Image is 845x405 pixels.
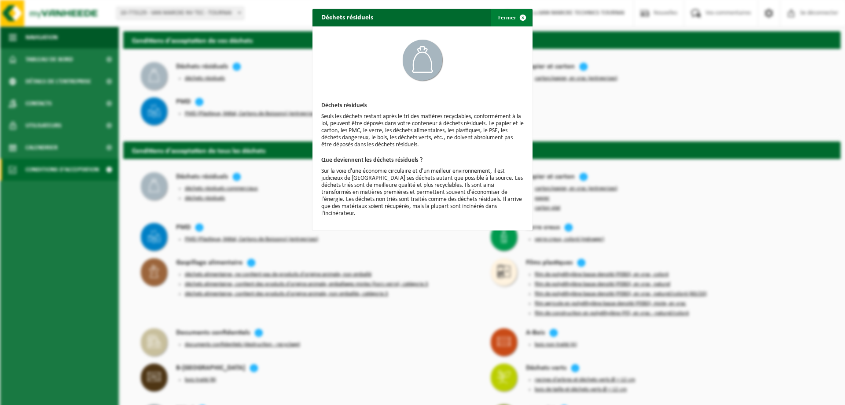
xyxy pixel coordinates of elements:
[321,14,373,21] font: Déchets résiduels
[321,168,523,217] font: Sur la voie d'une économie circulaire et d'un meilleur environnement, il est judicieux de [GEOGRA...
[498,15,516,21] font: Fermer
[321,113,524,148] font: Seuls les déchets restant après le tri des matières recyclables, conformément à la loi, peuvent ê...
[321,102,367,109] font: Déchets résiduels
[321,157,422,163] font: Que deviennent les déchets résiduels ?
[491,9,532,26] button: Fermer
